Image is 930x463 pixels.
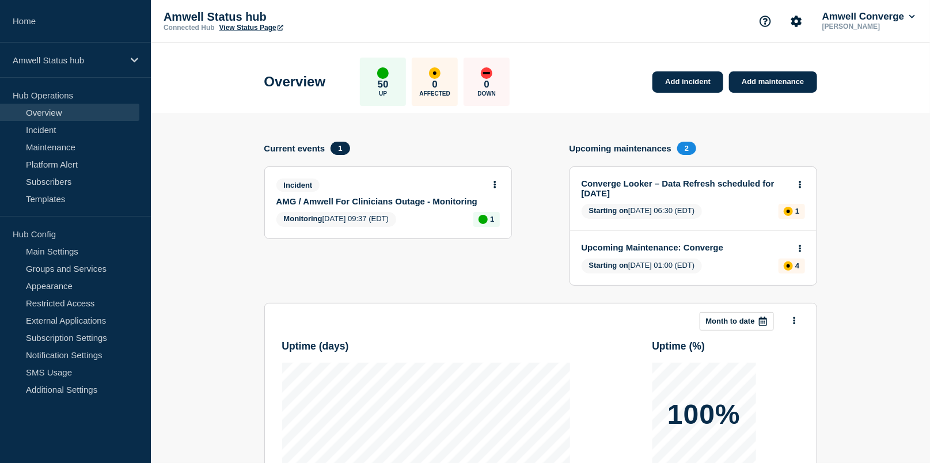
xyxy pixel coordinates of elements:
p: Month to date [706,317,755,325]
p: 1 [490,215,494,223]
span: [DATE] 06:30 (EDT) [582,204,703,219]
div: up [377,67,389,79]
div: affected [429,67,441,79]
p: [PERSON_NAME] [820,22,917,31]
button: Amwell Converge [820,11,917,22]
h1: Overview [264,74,326,90]
span: [DATE] 01:00 (EDT) [582,259,703,274]
a: Converge Looker – Data Refresh scheduled for [DATE] [582,179,789,198]
p: Connected Hub [164,24,215,32]
div: up [479,215,488,224]
span: [DATE] 09:37 (EDT) [276,212,397,227]
a: View Status Page [219,24,283,32]
p: Up [379,90,387,97]
a: Add maintenance [729,71,817,93]
span: 1 [331,142,350,155]
span: 2 [677,142,696,155]
p: Down [477,90,496,97]
div: affected [784,261,793,271]
button: Account settings [784,9,808,33]
p: Amwell Status hub [164,10,394,24]
h3: Uptime ( days ) [282,340,349,352]
p: 100% [667,401,741,428]
a: Upcoming Maintenance: Converge [582,242,789,252]
p: Amwell Status hub [13,55,123,65]
button: Support [753,9,777,33]
div: down [481,67,492,79]
p: 1 [795,207,799,215]
a: AMG / Amwell For Clinicians Outage - Monitoring [276,196,484,206]
span: Incident [276,179,320,192]
div: affected [784,207,793,216]
p: 0 [484,79,489,90]
button: Month to date [700,312,774,331]
span: Starting on [589,261,629,270]
h4: Upcoming maintenances [570,143,672,153]
p: 0 [432,79,438,90]
h3: Uptime ( % ) [652,340,705,352]
p: Affected [420,90,450,97]
span: Monitoring [284,214,322,223]
p: 50 [378,79,389,90]
h4: Current events [264,143,325,153]
a: Add incident [652,71,723,93]
span: Starting on [589,206,629,215]
p: 4 [795,261,799,270]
